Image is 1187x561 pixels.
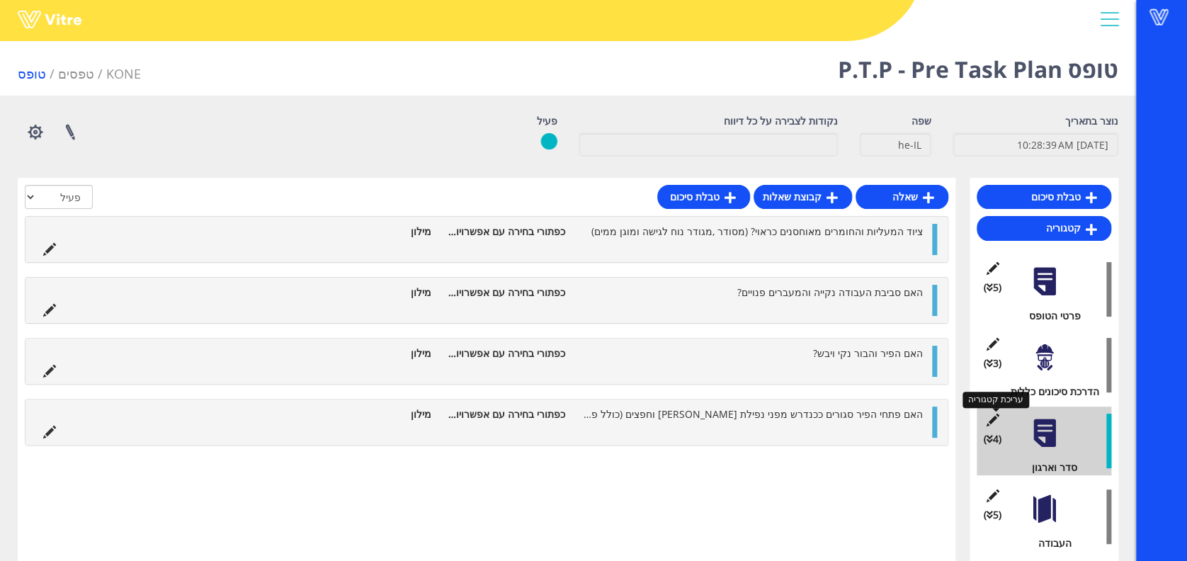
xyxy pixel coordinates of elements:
li: כפתורי בחירה עם אפשרויות בחירה [438,285,572,300]
span: 223 [106,65,141,82]
li: מילון [305,224,438,239]
li: מילון [305,285,438,300]
span: (4 ) [984,431,1001,447]
li: כפתורי בחירה עם אפשרויות בחירה [438,407,572,422]
span: האם סביבת העבודה נקייה והמעברים פנויים? [737,285,923,299]
a: שאלה [856,185,948,209]
li: טופס [18,64,58,84]
span: האם פתחי הפיר סגורים ככנדרש מפני נפילת [PERSON_NAME] וחפצים (כולל פתח [PERSON_NAME])? [489,407,923,421]
span: האם הפיר והבור נקי ויבש? [813,346,923,360]
a: טבלת סיכום [657,185,750,209]
div: העבודה [987,535,1111,551]
span: (5 ) [984,507,1001,523]
span: ציוד המעליות והחומרים מאוחסנים כראוי? (מסודר ,מגודר נוח לגישה ומוגן ממים) [591,225,923,238]
label: נקודות לצבירה על כל דיווח [724,113,838,129]
a: קבוצת שאלות [754,185,852,209]
img: yes [540,132,557,150]
a: טפסים [58,65,94,82]
label: שפה [911,113,931,129]
h1: טופס P.T.P - Pre Task Plan [838,35,1118,96]
label: פעיל [537,113,557,129]
div: פרטי הטופס [987,308,1111,324]
li: כפתורי בחירה עם אפשרויות בחירה [438,224,572,239]
div: עריכת קטגוריה [962,392,1029,408]
a: טבלת סיכום [977,185,1111,209]
span: (3 ) [984,356,1001,371]
a: קטגוריה [977,216,1111,240]
div: הדרכת סיכונים כללית [987,384,1111,399]
li: מילון [305,407,438,422]
li: מילון [305,346,438,361]
span: (5 ) [984,280,1001,295]
div: סדר וארגון [987,460,1111,475]
li: כפתורי בחירה עם אפשרויות בחירה [438,346,572,361]
label: נוצר בתאריך [1065,113,1118,129]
